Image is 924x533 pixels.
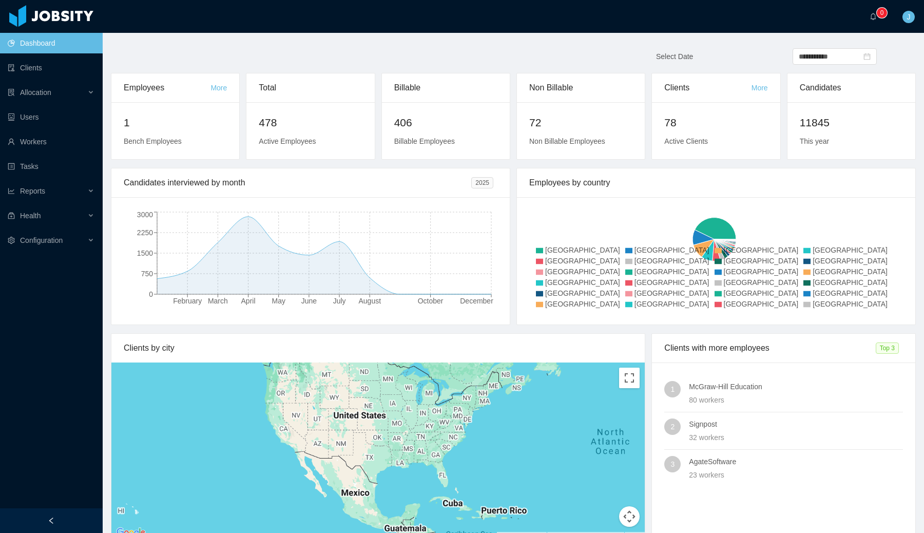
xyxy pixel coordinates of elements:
span: Active Clients [664,137,708,145]
i: icon: line-chart [8,187,15,195]
tspan: 1500 [137,249,153,257]
a: icon: userWorkers [8,131,94,152]
span: [GEOGRAPHIC_DATA] [813,268,888,276]
i: icon: bell [870,13,877,20]
tspan: 3000 [137,211,153,219]
tspan: February [173,297,202,305]
span: Active Employees [259,137,316,145]
h4: McGraw-Hill Education [689,381,903,392]
div: Employees [124,73,210,102]
span: 2025 [471,177,493,188]
span: J [907,11,911,23]
tspan: December [460,297,493,305]
span: [GEOGRAPHIC_DATA] [545,268,620,276]
span: Non Billable Employees [529,137,605,145]
span: [GEOGRAPHIC_DATA] [724,257,799,265]
a: icon: pie-chartDashboard [8,33,94,53]
span: [GEOGRAPHIC_DATA] [724,278,799,287]
span: [GEOGRAPHIC_DATA] [813,278,888,287]
span: [GEOGRAPHIC_DATA] [724,289,799,297]
span: [GEOGRAPHIC_DATA] [634,246,709,254]
button: Map camera controls [619,506,640,527]
tspan: 2250 [137,229,153,237]
h4: Signpost [689,418,903,430]
h4: AgateSoftware [689,456,903,467]
h2: 11845 [800,115,903,131]
div: 80 workers [689,394,903,406]
sup: 0 [877,8,887,18]
span: Top 3 [876,342,899,354]
tspan: April [241,297,256,305]
span: [GEOGRAPHIC_DATA] [634,289,709,297]
div: Candidates interviewed by month [124,168,471,197]
span: Reports [20,187,45,195]
span: [GEOGRAPHIC_DATA] [545,289,620,297]
i: icon: medicine-box [8,212,15,219]
span: Select Date [656,52,693,61]
span: Allocation [20,88,51,97]
div: 32 workers [689,432,903,443]
span: Billable Employees [394,137,455,145]
button: Toggle fullscreen view [619,368,640,388]
a: More [210,84,227,92]
h2: 1 [124,115,227,131]
span: 1 [670,381,675,397]
span: 2 [670,418,675,435]
a: icon: auditClients [8,58,94,78]
h2: 406 [394,115,497,131]
span: 3 [670,456,675,472]
span: [GEOGRAPHIC_DATA] [813,300,888,308]
span: [GEOGRAPHIC_DATA] [545,246,620,254]
h2: 78 [664,115,767,131]
tspan: May [272,297,285,305]
span: [GEOGRAPHIC_DATA] [634,257,709,265]
tspan: 750 [141,270,153,278]
span: Health [20,212,41,220]
span: [GEOGRAPHIC_DATA] [813,246,888,254]
tspan: July [333,297,346,305]
h2: 478 [259,115,362,131]
span: Bench Employees [124,137,182,145]
tspan: June [301,297,317,305]
span: [GEOGRAPHIC_DATA] [634,268,709,276]
i: icon: calendar [863,53,871,60]
span: [GEOGRAPHIC_DATA] [545,278,620,287]
h2: 72 [529,115,632,131]
div: Employees by country [529,168,903,197]
span: [GEOGRAPHIC_DATA] [724,246,799,254]
tspan: 0 [149,290,153,298]
span: [GEOGRAPHIC_DATA] [545,257,620,265]
span: [GEOGRAPHIC_DATA] [724,300,799,308]
i: icon: solution [8,89,15,96]
div: Non Billable [529,73,632,102]
div: Candidates [800,73,903,102]
div: Clients by city [124,334,632,363]
span: [GEOGRAPHIC_DATA] [724,268,799,276]
a: icon: profileTasks [8,156,94,177]
tspan: October [418,297,444,305]
tspan: March [208,297,228,305]
div: Clients with more employees [664,334,875,363]
span: [GEOGRAPHIC_DATA] [813,257,888,265]
a: icon: robotUsers [8,107,94,127]
a: More [752,84,768,92]
span: [GEOGRAPHIC_DATA] [634,278,709,287]
span: [GEOGRAPHIC_DATA] [634,300,709,308]
tspan: August [358,297,381,305]
i: icon: setting [8,237,15,244]
span: Configuration [20,236,63,244]
div: Billable [394,73,497,102]
div: 23 workers [689,469,903,481]
div: Clients [664,73,751,102]
span: This year [800,137,830,145]
span: [GEOGRAPHIC_DATA] [813,289,888,297]
div: Total [259,73,362,102]
span: [GEOGRAPHIC_DATA] [545,300,620,308]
